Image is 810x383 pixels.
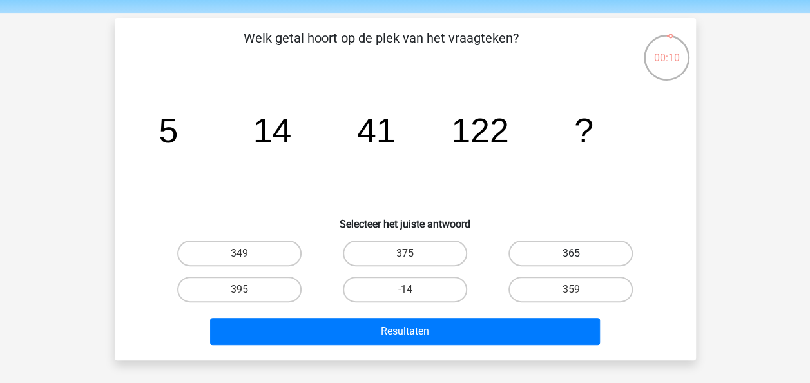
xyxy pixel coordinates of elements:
h6: Selecteer het juiste antwoord [135,208,675,230]
div: 00:10 [642,34,691,66]
label: 395 [177,277,302,302]
label: 359 [508,277,633,302]
label: 365 [508,241,633,266]
p: Welk getal hoort op de plek van het vraagteken? [135,28,627,67]
tspan: 5 [159,111,178,150]
button: Resultaten [210,318,600,345]
label: 349 [177,241,302,266]
tspan: 122 [451,111,509,150]
tspan: ? [574,111,593,150]
tspan: 14 [253,111,291,150]
label: 375 [343,241,467,266]
label: -14 [343,277,467,302]
tspan: 41 [356,111,395,150]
